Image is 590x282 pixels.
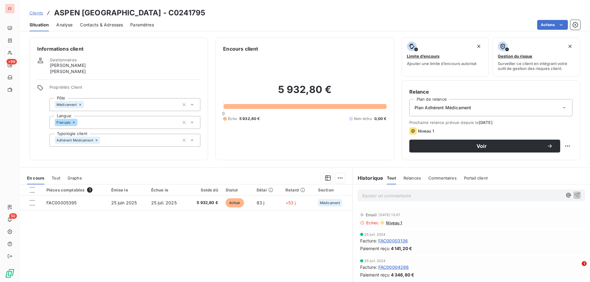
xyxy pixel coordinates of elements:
span: Analyse [56,22,73,28]
h3: ASPEN [GEOGRAPHIC_DATA] - C0241795 [54,7,205,18]
span: Plan Adhérent Médicament [415,105,471,111]
span: Situation [29,22,49,28]
input: Ajouter une valeur [84,102,89,107]
span: Limite d’encours [407,54,439,59]
span: [PERSON_NAME] [50,62,86,68]
span: 4 348,80 € [391,272,415,278]
div: CI [5,4,15,14]
span: Email [366,212,377,217]
span: Médicament [320,201,340,205]
div: Statut [226,187,249,192]
h6: Informations client [37,45,200,52]
span: Français [57,121,71,124]
span: Paiement reçu [360,272,390,278]
span: Graphe [68,176,82,180]
button: Voir [409,140,560,153]
span: Propriétés Client [49,85,200,93]
span: Prochaine relance prévue depuis le [409,120,572,125]
span: Tout [52,176,60,180]
span: Paiement reçu [360,245,390,252]
span: 25 juil. 2025 [151,200,177,205]
span: 25 juil. 2024 [364,259,386,263]
span: FAC00004286 [378,264,409,270]
span: Gestionnaires [50,57,77,62]
div: Retard [285,187,311,192]
span: Relances [403,176,421,180]
div: Solde dû [191,187,218,192]
span: 0 [222,111,225,116]
iframe: Intercom live chat [569,261,584,276]
span: [DATE] [479,120,493,125]
span: Surveiller ce client en intégrant votre outil de gestion des risques client. [498,61,575,71]
span: 4 141,20 € [391,245,412,252]
span: Paramètres [130,22,154,28]
a: Clients [29,10,43,16]
h6: Encours client [223,45,258,52]
span: En cours [27,176,44,180]
h6: Relance [409,88,572,95]
span: 5 932,80 € [239,116,260,122]
span: +99 [6,59,17,64]
span: Gestion du risque [498,54,532,59]
span: FAC00005395 [46,200,77,205]
h6: Historique [353,174,383,182]
div: Section [318,187,349,192]
span: +53 j [285,200,296,205]
span: Contacts & Adresses [80,22,123,28]
span: Tout [387,176,396,180]
span: 25 juin 2025 [111,200,137,205]
h2: 5 932,80 € [223,83,386,102]
span: Échu [228,116,237,122]
span: 25 juil. 2024 [364,233,386,236]
span: Adhérent Médicament [57,138,93,142]
span: Ajouter une limite d’encours autorisé [407,61,477,66]
input: Ajouter une valeur [100,137,105,143]
div: Pièces comptables [46,187,104,193]
span: [PERSON_NAME] [50,68,86,75]
img: Logo LeanPay [5,268,15,278]
span: 1 [87,187,92,193]
span: Facture : [360,238,377,244]
button: Limite d’encoursAjouter une limite d’encours autorisé [402,37,489,77]
div: Délai [257,187,278,192]
span: 50 [9,213,17,219]
span: Commentaires [428,176,457,180]
span: Niveau 1 [418,129,434,133]
span: 83 j [257,200,265,205]
span: Portail client [464,176,488,180]
div: Émise le [111,187,144,192]
input: Ajouter une valeur [77,120,82,125]
button: Actions [537,20,568,30]
span: Non-échu [354,116,372,122]
span: FAC00003136 [378,238,408,244]
span: 1 [582,261,587,266]
span: [DATE] 12:07 [379,213,400,217]
span: Voir [417,144,547,149]
span: Echec [366,220,379,225]
span: Facture : [360,264,377,270]
span: Clients [29,10,43,15]
span: Médicament [57,103,77,106]
span: 5 932,80 € [191,200,218,206]
span: 0,00 € [374,116,387,122]
span: Niveau 1 [385,220,402,225]
span: échue [226,198,244,207]
button: Gestion du risqueSurveiller ce client en intégrant votre outil de gestion des risques client. [493,37,580,77]
div: Échue le [151,187,183,192]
